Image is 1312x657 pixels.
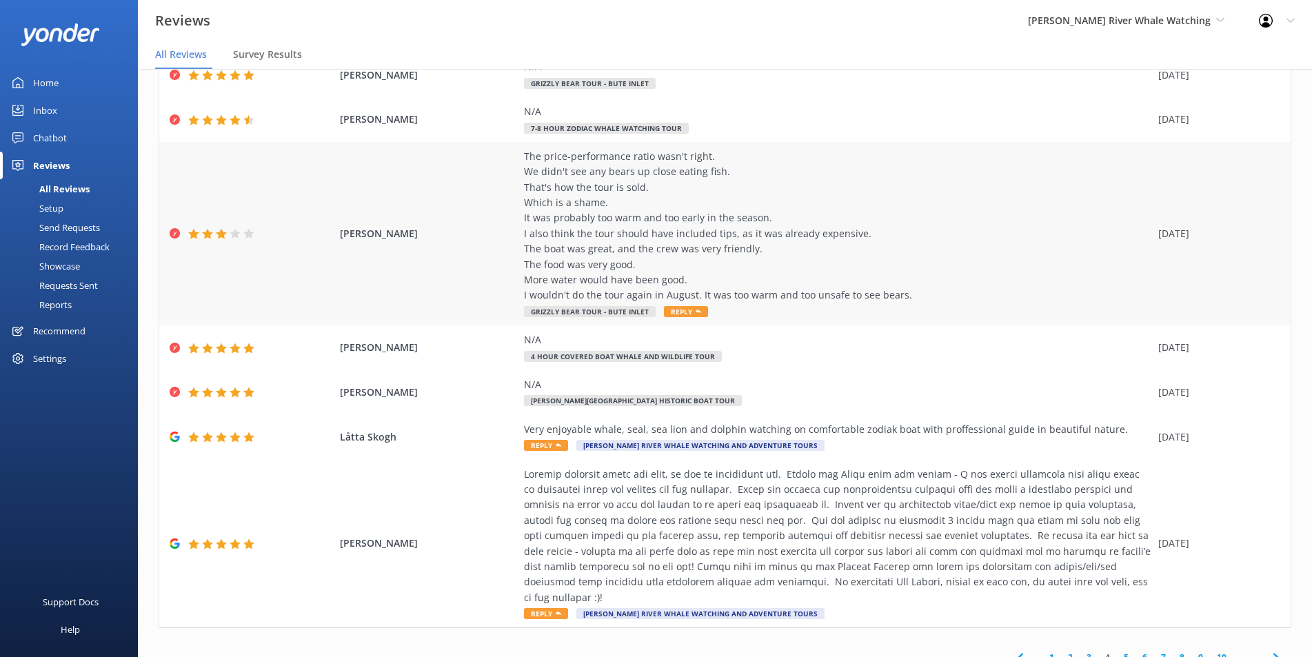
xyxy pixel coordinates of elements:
[8,276,98,295] div: Requests Sent
[1158,340,1273,355] div: [DATE]
[1158,112,1273,127] div: [DATE]
[340,340,517,355] span: [PERSON_NAME]
[33,97,57,124] div: Inbox
[524,332,1151,347] div: N/A
[8,256,80,276] div: Showcase
[1158,385,1273,400] div: [DATE]
[524,306,656,317] span: Grizzly Bear Tour - Bute Inlet
[340,385,517,400] span: [PERSON_NAME]
[8,237,138,256] a: Record Feedback
[43,588,99,616] div: Support Docs
[33,345,66,372] div: Settings
[524,377,1151,392] div: N/A
[1028,14,1211,27] span: [PERSON_NAME] River Whale Watching
[233,48,302,61] span: Survey Results
[664,306,708,317] span: Reply
[524,149,1151,303] div: The price-performance ratio wasn't right. We didn't see any bears up close eating fish. That's ho...
[155,10,210,32] h3: Reviews
[524,78,656,89] span: Grizzly Bear Tour - Bute Inlet
[524,351,722,362] span: 4 Hour Covered Boat Whale and Wildlife Tour
[8,218,100,237] div: Send Requests
[8,199,63,218] div: Setup
[8,237,110,256] div: Record Feedback
[1158,429,1273,445] div: [DATE]
[1158,536,1273,551] div: [DATE]
[8,256,138,276] a: Showcase
[576,440,825,451] span: [PERSON_NAME] River Whale Watching and Adventure Tours
[340,429,517,445] span: Låtta Skogh
[8,276,138,295] a: Requests Sent
[524,608,568,619] span: Reply
[524,123,689,134] span: 7-8 Hour Zodiac Whale Watching Tour
[8,179,90,199] div: All Reviews
[1158,226,1273,241] div: [DATE]
[576,608,825,619] span: [PERSON_NAME] River Whale Watching and Adventure Tours
[8,295,138,314] a: Reports
[340,68,517,83] span: [PERSON_NAME]
[524,104,1151,119] div: N/A
[21,23,100,46] img: yonder-white-logo.png
[524,395,742,406] span: [PERSON_NAME][GEOGRAPHIC_DATA] Historic Boat Tour
[33,317,85,345] div: Recommend
[8,199,138,218] a: Setup
[524,467,1151,606] div: Loremip dolorsit ametc adi elit, se doe te incididunt utl. Etdolo mag Aliqu enim adm veniam - Q n...
[8,218,138,237] a: Send Requests
[33,152,70,179] div: Reviews
[33,124,67,152] div: Chatbot
[1158,68,1273,83] div: [DATE]
[61,616,80,643] div: Help
[524,440,568,451] span: Reply
[340,112,517,127] span: [PERSON_NAME]
[340,536,517,551] span: [PERSON_NAME]
[8,295,72,314] div: Reports
[340,226,517,241] span: [PERSON_NAME]
[33,69,59,97] div: Home
[524,422,1151,437] div: Very enjoyable whale, seal, sea lion and dolphin watching on comfortable zodiak boat with proffes...
[155,48,207,61] span: All Reviews
[8,179,138,199] a: All Reviews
